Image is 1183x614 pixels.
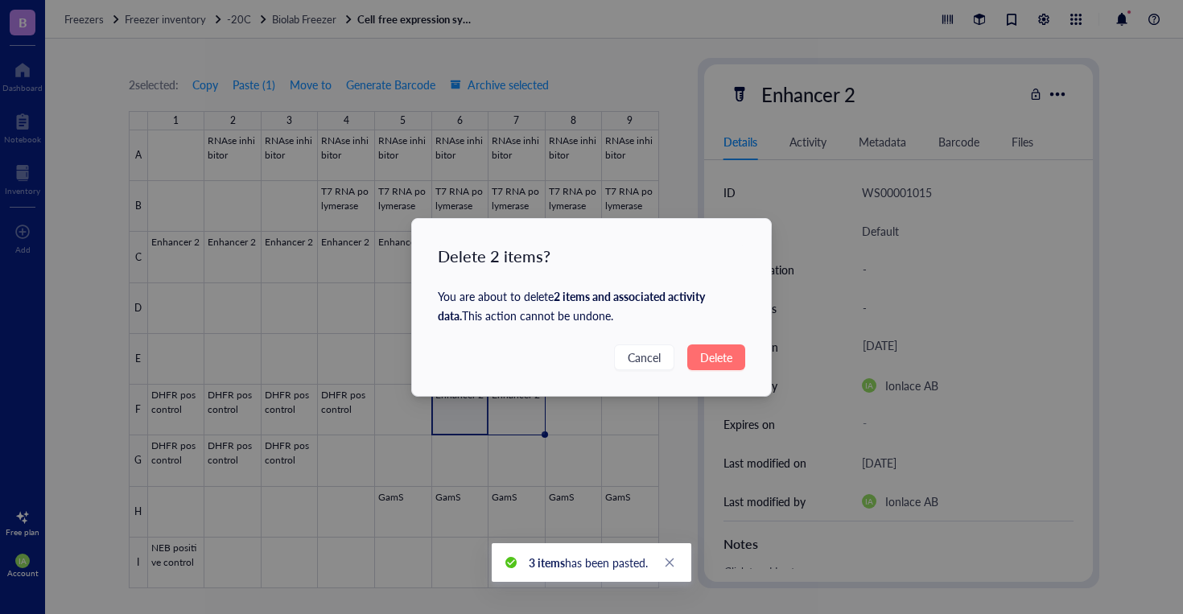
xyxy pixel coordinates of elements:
[614,344,674,370] button: Cancel
[664,557,675,568] span: close
[661,554,678,571] a: Close
[529,554,648,571] span: has been pasted.
[438,288,705,323] strong: 2 items and associated activity data .
[687,344,745,370] button: Delete
[700,348,732,366] span: Delete
[628,348,661,366] span: Cancel
[438,286,745,325] div: You are about to delete This action cannot be undone.
[529,554,565,571] b: 3 items
[438,245,550,267] div: Delete 2 items?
